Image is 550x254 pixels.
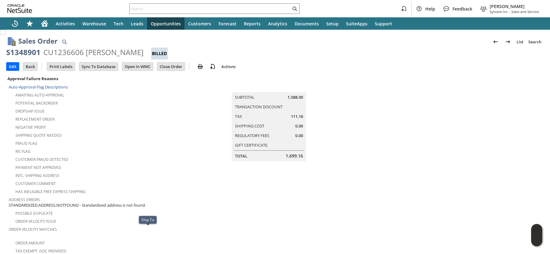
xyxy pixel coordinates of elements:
a: Address Errors [9,197,40,202]
a: Warehouse [79,17,110,30]
span: 1,588.00 [288,94,303,100]
img: Previous [492,38,499,45]
a: Order Velocity Matches [9,227,57,232]
svg: Home [41,20,48,27]
a: Opportunities [147,17,184,30]
span: Feedback [453,6,472,12]
a: Tax [235,114,242,119]
a: Regulatory Fees [235,133,269,138]
span: Setup [326,21,339,27]
div: Ship To [141,217,154,222]
a: Tech [110,17,127,30]
a: Forecast [215,17,240,30]
span: Sylvane Inc [490,9,508,14]
div: Approval Failure Reasons [6,75,183,83]
span: Sales and Service [511,9,539,14]
input: Search [130,5,291,12]
input: Open In WMC [122,62,153,71]
a: Has Ineligible Free Express Shipping [15,189,86,194]
input: Print Labels [47,62,75,71]
img: print.svg [197,63,204,70]
a: Actions [219,64,238,69]
span: Warehouse [82,21,106,27]
a: Shipping Quote Needed [15,133,62,138]
span: Help [425,6,435,12]
h1: Sales Order [18,36,58,46]
input: Sync To Database [79,62,118,71]
a: Negative Profit [15,125,46,130]
a: Intl. Shipping Address [15,173,59,178]
span: Oracle Guided Learning Widget. To move around, please hold and drag [531,235,542,247]
a: Awaiting Auto-Approval [15,93,64,98]
span: [PERSON_NAME] [490,3,539,9]
svg: Search [291,5,298,12]
span: 0.00 [295,123,303,129]
a: Auto-Approval Flag Descriptions [9,84,68,90]
a: Potential Backorder [15,101,58,106]
img: Next [504,38,512,45]
span: Opportunities [151,21,181,27]
a: Payment not approved [15,165,61,170]
a: Shipping Cost [235,123,264,129]
a: SuiteApps [342,17,371,30]
span: Documents [295,21,319,27]
div: Billed [151,48,168,59]
a: Setup [323,17,342,30]
a: Analytics [264,17,291,30]
a: Activities [52,17,79,30]
a: Total [235,153,247,159]
a: Transaction Discount [235,104,283,110]
input: Close Order [157,62,185,71]
div: S1348901 [6,47,41,57]
span: Activities [56,21,75,27]
a: Gift Certificate [235,142,267,148]
input: Back [23,62,37,71]
span: 1,699.16 [286,153,303,159]
a: Possible Duplicate [15,211,53,216]
span: Reports [244,21,261,27]
span: - [509,9,510,14]
span: 111.16 [291,114,303,119]
a: Reports [240,17,264,30]
span: Customers [188,21,211,27]
a: Replacement Order [15,117,54,122]
svg: logo [7,4,32,13]
a: Recent Records [7,17,22,30]
span: 0.00 [295,133,303,139]
img: add-record.svg [209,63,216,70]
span: Support [375,21,392,27]
div: Shortcuts [22,17,37,30]
span: Forecast [219,21,236,27]
a: Order Amount [15,240,45,246]
img: Quick Find [61,38,68,45]
span: Analytics [268,21,287,27]
input: Edit [6,62,19,71]
a: Subtotal [235,94,254,100]
a: Leads [127,17,147,30]
a: List [514,37,526,47]
a: Home [37,17,52,30]
iframe: Click here to launch Oracle Guided Learning Help Panel [531,224,542,246]
div: CU1236606 [PERSON_NAME] [43,47,144,57]
a: Fraud Flag [15,141,37,146]
a: Customer Comment [15,181,56,186]
a: Customers [184,17,215,30]
a: Tax Exempt. Doc Provided [15,248,66,254]
svg: Shortcuts [26,20,33,27]
a: Support [371,17,396,30]
a: Customer Fraud Detected [15,157,68,162]
a: Documents [291,17,323,30]
span: Leads [131,21,143,27]
caption: Summary [232,82,306,92]
svg: Recent Records [11,20,19,27]
span: SuiteApps [346,21,367,27]
a: Dropship Issue [15,109,45,114]
a: Order Velocity Issue [15,219,56,224]
span: STANDARDIZED.ADDRESS.NOTFOUND - Standardized address is not found. [9,202,146,208]
span: Tech [114,21,123,27]
a: Search [526,37,544,47]
a: RIS flag [15,149,31,154]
